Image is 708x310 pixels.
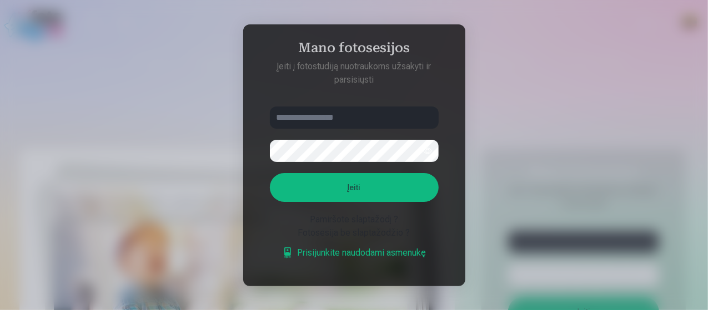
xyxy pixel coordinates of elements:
[259,40,450,60] h4: Mano fotosesijos
[282,246,426,260] a: Prisijunkite naudodami asmenukę
[270,173,439,202] button: Įeiti
[270,226,439,240] div: Fotosesija be slaptažodžio ?
[259,60,450,87] p: Įeiti į fotostudiją nuotraukoms užsakyti ir parsisiųsti
[270,213,439,226] div: Pamiršote slaptažodį ?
